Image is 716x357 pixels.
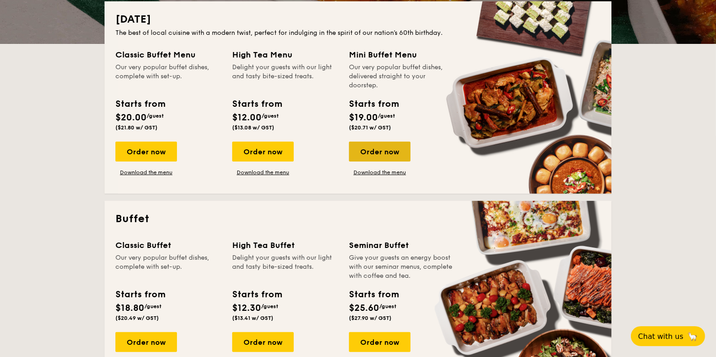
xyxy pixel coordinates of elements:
h2: [DATE] [115,12,601,27]
div: Seminar Buffet [349,239,455,252]
span: ($13.08 w/ GST) [232,124,274,131]
span: /guest [262,113,279,119]
div: Mini Buffet Menu [349,48,455,61]
span: $20.00 [115,112,147,123]
span: /guest [378,113,395,119]
span: ($13.41 w/ GST) [232,315,273,321]
div: Starts from [115,288,165,301]
span: $19.00 [349,112,378,123]
div: Classic Buffet [115,239,221,252]
div: Starts from [232,97,282,111]
span: /guest [144,303,162,309]
div: High Tea Menu [232,48,338,61]
span: /guest [147,113,164,119]
a: Download the menu [232,169,294,176]
span: Chat with us [638,332,683,341]
div: Our very popular buffet dishes, complete with set-up. [115,63,221,90]
div: Order now [349,332,411,352]
span: /guest [379,303,396,309]
div: Order now [349,142,411,162]
span: ($27.90 w/ GST) [349,315,391,321]
span: 🦙 [687,331,698,342]
div: Starts from [232,288,282,301]
a: Download the menu [115,169,177,176]
div: Starts from [115,97,165,111]
span: /guest [261,303,278,309]
div: Delight your guests with our light and tasty bite-sized treats. [232,253,338,281]
div: Starts from [349,288,398,301]
div: Order now [232,142,294,162]
div: Delight your guests with our light and tasty bite-sized treats. [232,63,338,90]
div: Starts from [349,97,398,111]
span: $12.30 [232,303,261,314]
div: Order now [115,142,177,162]
span: ($20.49 w/ GST) [115,315,159,321]
a: Download the menu [349,169,411,176]
div: Order now [115,332,177,352]
span: $12.00 [232,112,262,123]
button: Chat with us🦙 [631,326,705,346]
span: $18.80 [115,303,144,314]
div: Our very popular buffet dishes, complete with set-up. [115,253,221,281]
span: $25.60 [349,303,379,314]
div: High Tea Buffet [232,239,338,252]
span: ($21.80 w/ GST) [115,124,158,131]
div: The best of local cuisine with a modern twist, perfect for indulging in the spirit of our nation’... [115,29,601,38]
div: Classic Buffet Menu [115,48,221,61]
span: ($20.71 w/ GST) [349,124,391,131]
h2: Buffet [115,212,601,226]
div: Order now [232,332,294,352]
div: Our very popular buffet dishes, delivered straight to your doorstep. [349,63,455,90]
div: Give your guests an energy boost with our seminar menus, complete with coffee and tea. [349,253,455,281]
